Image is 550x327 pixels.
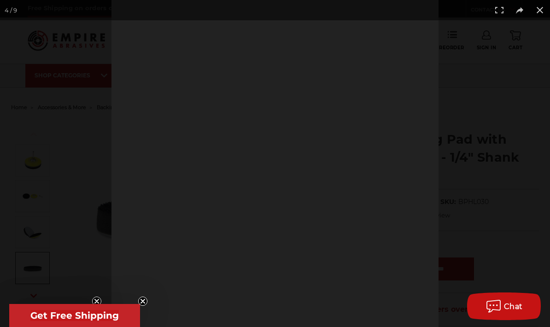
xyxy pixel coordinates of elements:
span: Chat [504,302,523,311]
button: Close teaser [92,297,101,306]
button: Close teaser [138,297,147,306]
div: Get Free ShippingClose teaser [9,304,140,327]
span: Get Free Shipping [30,310,119,321]
button: Chat [467,292,541,320]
